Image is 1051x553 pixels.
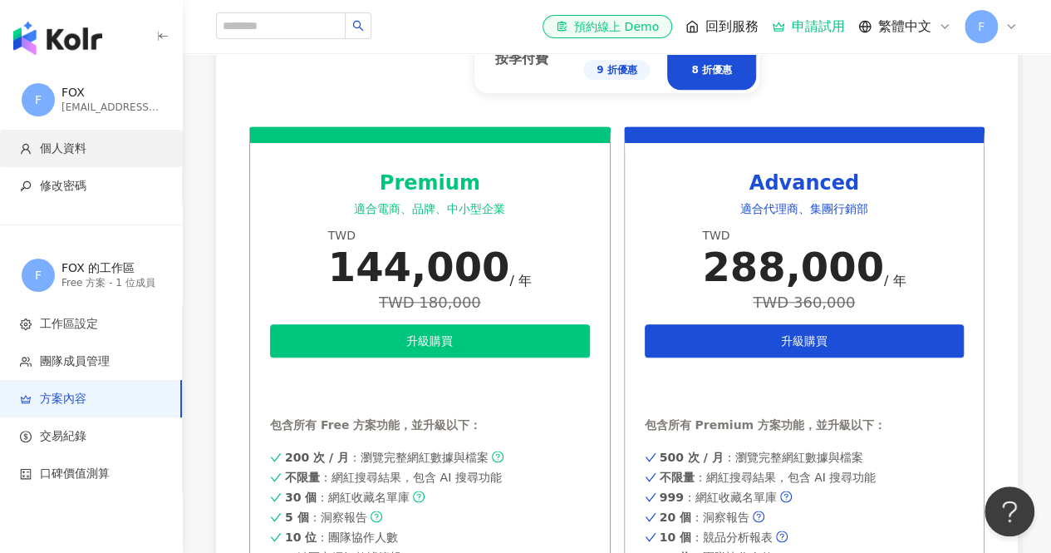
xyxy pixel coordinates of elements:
span: user [20,143,32,155]
div: Free 方案 - 1 位成員 [61,276,161,290]
span: 方案內容 [40,391,86,407]
span: key [20,180,32,192]
span: 個人資料 [40,141,86,157]
button: 升級購買 [270,324,590,358]
strong: 20 個 [660,511,691,524]
strong: 999 [660,491,684,504]
span: ：團隊協作人數 [285,531,398,544]
div: 包含所有 Free 方案功能，並升級以下： [270,417,590,434]
button: 升級購買 [645,324,965,358]
span: ：瀏覽完整網紅數據與檔案 [660,451,863,464]
div: 按半年付費 [583,38,650,80]
span: ：網紅收藏名單庫 [285,491,410,504]
div: TWD [328,228,532,244]
span: 申請試用 [781,374,828,388]
div: 按年付費 [685,37,739,81]
div: FOX [61,85,161,101]
span: check [270,451,282,464]
strong: 不限量 [285,471,320,484]
div: TWD 360,000 [702,294,906,311]
span: dollar [20,431,32,442]
a: 預約線上 Demo [543,15,672,38]
span: check [270,531,282,544]
div: 288,000 [702,244,884,290]
span: question-circle [492,451,503,462]
div: 預約線上 Demo [556,18,659,35]
div: [EMAIL_ADDRESS][DOMAIN_NAME] [61,101,161,115]
button: 申請試用 [270,364,590,397]
span: search [352,20,364,32]
span: ：洞察報告 [660,511,749,524]
span: 繁體中文 [878,17,931,36]
span: 修改密碼 [40,178,86,195]
strong: 500 次 / 月 [660,451,724,464]
span: ：洞察報告 [285,511,367,524]
div: TWD [702,228,906,244]
span: F [35,91,42,109]
div: / 年 [509,272,531,290]
span: 升級購買 [406,334,453,348]
span: check [645,451,656,464]
div: 按季付費 [495,50,548,68]
span: ：網紅搜尋結果，包含 AI 搜尋功能 [660,471,877,484]
strong: 10 位 [285,531,317,544]
span: question-circle [371,511,382,522]
span: 適合代理商、集團行銷部 [740,202,868,215]
span: 升級購買 [781,334,828,348]
span: 團隊成員管理 [40,353,110,370]
span: ：網紅收藏名單庫 [660,491,777,504]
span: 口碑價值測算 [40,466,110,482]
div: TWD 180,000 [328,294,532,311]
span: 適合電商、品牌、中小型企業 [354,202,505,215]
span: ：瀏覽完整網紅數據與檔案 [285,451,489,464]
strong: 10 個 [660,531,691,544]
span: question-circle [413,491,425,502]
span: 回到服務 [705,17,759,36]
strong: 5 個 [285,511,309,524]
button: 申請試用 [645,364,965,397]
img: logo [13,22,102,55]
strong: 200 次 / 月 [285,451,349,464]
span: check [645,491,656,504]
span: 交易紀錄 [40,428,86,445]
span: question-circle [776,531,788,542]
a: 申請試用 [772,18,845,35]
span: check [645,471,656,484]
span: question-circle [753,511,764,522]
span: question-circle [780,491,792,502]
div: FOX 的工作區 [61,260,161,277]
div: 9 折優惠 [583,60,650,80]
a: 回到服務 [685,17,759,36]
div: 144,000 [328,244,510,290]
div: / 年 [884,272,906,290]
span: check [270,511,282,524]
div: 8 折優惠 [685,58,739,81]
strong: 30 個 [285,491,317,504]
strong: 不限量 [660,471,695,484]
span: 申請試用 [406,374,453,388]
span: ：網紅搜尋結果，包含 AI 搜尋功能 [285,471,502,484]
span: check [645,531,656,544]
span: check [270,471,282,484]
span: check [645,511,656,524]
span: ：競品分析報表 [660,531,773,544]
div: Premium [270,170,590,198]
span: calculator [20,468,32,480]
div: 包含所有 Premium 方案功能，並升級以下： [645,417,965,434]
span: F [978,17,985,36]
div: Advanced [645,170,965,198]
iframe: Help Scout Beacon - Open [985,486,1034,536]
span: F [35,266,42,284]
span: 工作區設定 [40,316,98,333]
span: check [270,491,282,504]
